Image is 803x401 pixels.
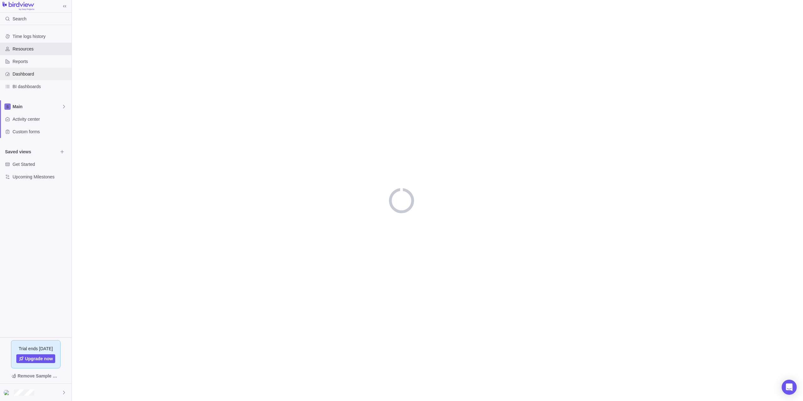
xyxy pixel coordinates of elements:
span: Resources [13,46,69,52]
span: Saved views [5,149,58,155]
a: Upgrade now [16,354,56,363]
span: BI dashboards [13,83,69,90]
span: Search [13,16,26,22]
span: Remove Sample Data [18,372,60,380]
span: Main [13,103,61,110]
span: Activity center [13,116,69,122]
div: Juraj Tesak [4,389,11,396]
span: Get Started [13,161,69,167]
span: Remove Sample Data [5,371,66,381]
span: Reports [13,58,69,65]
img: logo [3,2,34,11]
span: Upcoming Milestones [13,174,69,180]
span: Dashboard [13,71,69,77]
img: Show [4,390,11,395]
span: Time logs history [13,33,69,40]
div: loading [389,188,414,213]
span: Trial ends [DATE] [19,346,53,352]
span: Browse views [58,147,66,156]
span: Upgrade now [25,356,53,362]
span: Custom forms [13,129,69,135]
div: Open Intercom Messenger [782,380,797,395]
